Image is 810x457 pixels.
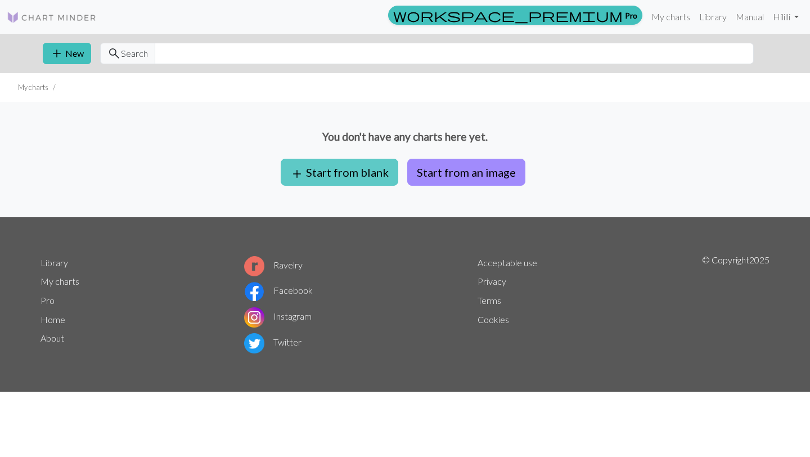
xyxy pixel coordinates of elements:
a: Facebook [244,285,313,295]
a: Privacy [478,276,506,286]
a: Ravelry [244,259,303,270]
a: Terms [478,295,501,306]
button: Start from an image [407,159,525,186]
span: search [107,46,121,61]
span: Search [121,47,148,60]
img: Ravelry logo [244,256,264,276]
img: Facebook logo [244,281,264,302]
a: Library [40,257,68,268]
a: My charts [647,6,695,28]
a: About [40,333,64,343]
a: Library [695,6,731,28]
a: Cookies [478,314,509,325]
a: Pro [40,295,55,306]
a: Acceptable use [478,257,537,268]
img: Logo [7,11,97,24]
span: add [50,46,64,61]
span: add [290,166,304,182]
a: Hililli [768,6,803,28]
p: © Copyright 2025 [702,253,769,356]
a: My charts [40,276,79,286]
span: workspace_premium [393,7,623,23]
button: Start from blank [281,159,398,186]
a: Pro [388,6,642,25]
li: My charts [18,82,48,93]
button: New [43,43,91,64]
a: Manual [731,6,768,28]
a: Twitter [244,337,301,347]
a: Start from an image [403,165,530,176]
a: Instagram [244,311,312,321]
img: Twitter logo [244,333,264,353]
a: Home [40,314,65,325]
img: Instagram logo [244,307,264,328]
